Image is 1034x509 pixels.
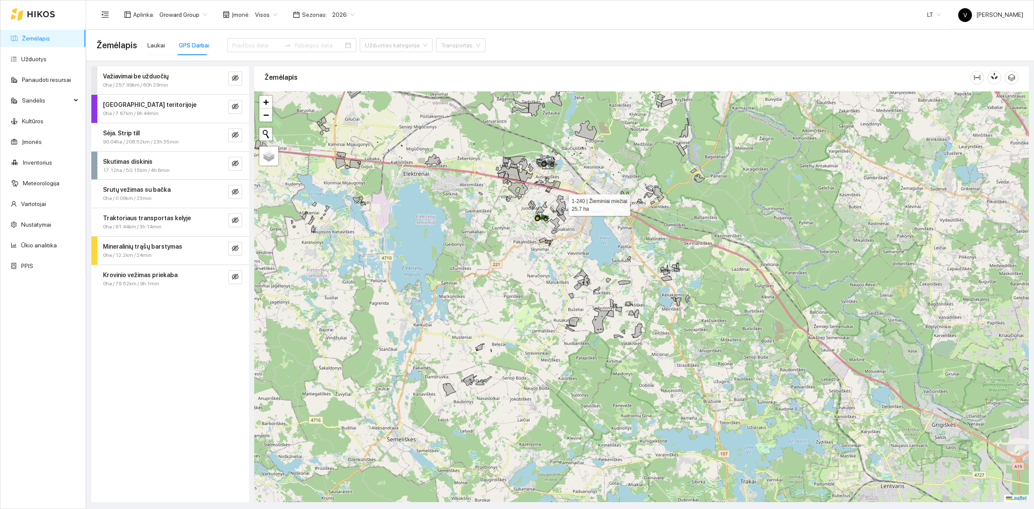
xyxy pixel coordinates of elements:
input: Pradžios data [232,41,281,50]
button: menu-fold [97,6,114,23]
span: to [284,42,291,49]
span: menu-fold [101,11,109,19]
a: Panaudoti resursai [22,76,71,83]
strong: Sėja. Strip till [103,130,140,137]
span: Žemėlapis [97,38,137,52]
span: Visos [255,8,277,21]
a: Vartotojai [21,200,46,207]
span: 0ha / 79.52km / 9h 1min [103,280,159,288]
span: [PERSON_NAME] [958,11,1023,18]
div: Skutimas diskinis17.12ha / 50.15km / 4h 6mineye-invisible [91,152,249,180]
a: Zoom out [259,109,272,122]
a: Layers [259,147,278,166]
strong: [GEOGRAPHIC_DATA] teritorijoje [103,101,196,108]
a: Leaflet [1006,495,1027,501]
span: eye-invisible [232,273,239,281]
a: Žemėlapis [22,35,50,42]
span: eye-invisible [232,188,239,197]
span: eye-invisible [232,217,239,225]
button: eye-invisible [228,185,242,199]
span: Sandėlis [22,92,71,109]
button: eye-invisible [228,242,242,256]
button: column-width [970,71,984,84]
button: eye-invisible [228,100,242,114]
strong: Srutų vežimas su bačka [103,186,171,193]
span: 90.04ha / 208.52km / 23h 35min [103,138,179,146]
span: − [263,109,269,120]
div: GPS Darbai [179,41,209,50]
span: 2026 [332,8,355,21]
span: swap-right [284,42,291,49]
span: eye-invisible [232,75,239,83]
strong: Krovinio vežimas priekaba [103,272,178,278]
span: LT [927,8,941,21]
span: 17.12ha / 50.15km / 4h 6min [103,166,170,175]
span: eye-invisible [232,103,239,111]
div: Laukai [147,41,165,50]
div: [GEOGRAPHIC_DATA] teritorijoje0ha / 7.67km / 9h 44mineye-invisible [91,95,249,123]
span: 0ha / 7.67km / 9h 44min [103,109,159,118]
span: Groward Group [159,8,207,21]
span: 0ha / 0.09km / 23min [103,194,152,203]
strong: Važiavimai be užduočių [103,73,168,80]
button: eye-invisible [228,157,242,171]
span: 0ha / 12.2km / 24min [103,251,152,259]
span: column-width [971,74,984,81]
strong: Traktoriaus transportas kelyje [103,215,191,222]
span: eye-invisible [232,131,239,140]
span: + [263,97,269,107]
div: Žemėlapis [265,65,970,90]
span: Įmonė : [232,10,250,19]
button: eye-invisible [228,72,242,85]
div: Krovinio vežimas priekaba0ha / 79.52km / 9h 1mineye-invisible [91,265,249,293]
input: Pabaigos data [295,41,343,50]
span: Aplinka : [133,10,154,19]
span: calendar [293,11,300,18]
a: Ūkio analitika [21,242,57,249]
a: Nustatymai [21,221,51,228]
a: Kultūros [22,118,44,125]
button: eye-invisible [228,128,242,142]
span: Sezonas : [302,10,327,19]
a: Užduotys [21,56,47,62]
a: Meteorologija [23,180,59,187]
a: PPIS [21,262,33,269]
strong: Skutimas diskinis [103,158,153,165]
span: 0ha / 61.44km / 3h 14min [103,223,162,231]
div: Važiavimai be užduočių0ha / 257.99km / 60h 29mineye-invisible [91,66,249,94]
button: Initiate a new search [259,128,272,141]
span: shop [223,11,230,18]
span: eye-invisible [232,245,239,253]
span: eye-invisible [232,160,239,168]
span: V [963,8,967,22]
button: eye-invisible [228,270,242,284]
div: Mineralinių trąšų barstymas0ha / 12.2km / 24mineye-invisible [91,237,249,265]
a: Įmonės [22,138,42,145]
span: 0ha / 257.99km / 60h 29min [103,81,168,89]
a: Inventorius [23,159,52,166]
span: layout [124,11,131,18]
strong: Mineralinių trąšų barstymas [103,243,182,250]
div: Sėja. Strip till90.04ha / 208.52km / 23h 35mineye-invisible [91,123,249,151]
button: eye-invisible [228,213,242,227]
a: Zoom in [259,96,272,109]
div: Srutų vežimas su bačka0ha / 0.09km / 23mineye-invisible [91,180,249,208]
div: Traktoriaus transportas kelyje0ha / 61.44km / 3h 14mineye-invisible [91,208,249,236]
